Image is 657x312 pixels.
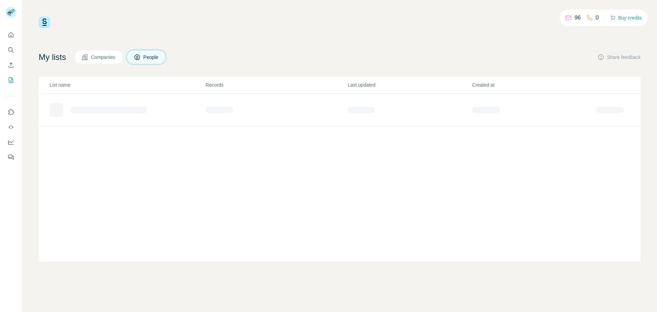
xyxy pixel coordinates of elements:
p: List name [50,82,205,88]
button: Enrich CSV [5,59,16,71]
p: 0 [596,14,599,22]
p: Created at [472,82,596,88]
span: People [143,54,159,61]
button: Quick start [5,29,16,41]
p: Records [206,82,347,88]
button: Use Surfe API [5,121,16,133]
button: Buy credits [610,13,642,23]
img: Surfe Logo [39,16,50,28]
h4: My lists [39,52,66,63]
span: Companies [91,54,116,61]
button: My lists [5,74,16,86]
button: Feedback [5,151,16,163]
button: Search [5,44,16,56]
button: Dashboard [5,136,16,148]
p: Last updated [348,82,471,88]
button: Use Surfe on LinkedIn [5,106,16,118]
button: Share feedback [597,54,641,61]
p: 96 [575,14,581,22]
